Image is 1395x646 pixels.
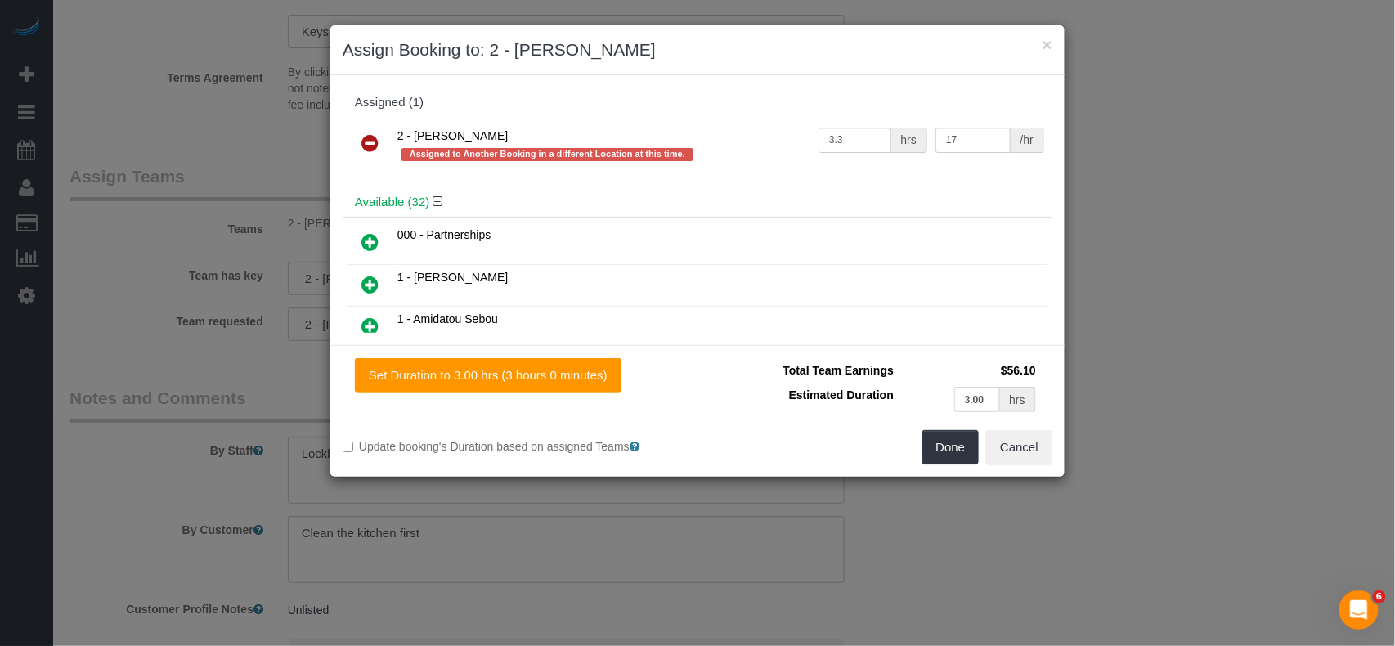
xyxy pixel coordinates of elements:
iframe: Intercom live chat [1339,590,1379,630]
span: Assigned to Another Booking in a different Location at this time. [401,148,693,161]
div: /hr [1011,128,1044,153]
button: × [1043,36,1052,53]
div: hrs [1000,387,1036,412]
span: Estimated Duration [789,388,894,402]
span: 6 [1373,590,1386,603]
button: Cancel [986,430,1052,464]
h3: Assign Booking to: 2 - [PERSON_NAME] [343,38,1052,62]
button: Done [922,430,980,464]
span: 000 - Partnerships [397,228,491,241]
span: 1 - Amidatou Sebou [397,312,498,325]
span: 1 - [PERSON_NAME] [397,271,508,284]
div: Assigned (1) [355,96,1040,110]
td: Total Team Earnings [710,358,898,383]
div: hrs [891,128,927,153]
label: Update booking's Duration based on assigned Teams [343,438,685,455]
h4: Available (32) [355,195,1040,209]
td: $56.10 [898,358,1040,383]
span: 2 - [PERSON_NAME] [397,129,508,142]
button: Set Duration to 3.00 hrs (3 hours 0 minutes) [355,358,621,393]
input: Update booking's Duration based on assigned Teams [343,442,353,452]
